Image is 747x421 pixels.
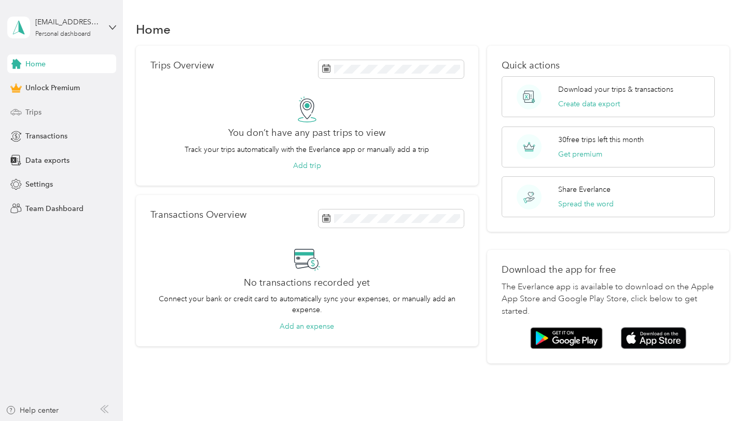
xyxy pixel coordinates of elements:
button: Add an expense [280,321,334,332]
p: Trips Overview [150,60,214,71]
h1: Home [136,24,171,35]
p: Quick actions [502,60,714,71]
img: Google play [530,327,603,349]
button: Help center [6,405,59,416]
span: Team Dashboard [25,203,84,214]
span: Unlock Premium [25,82,80,93]
span: Settings [25,179,53,190]
span: Home [25,59,46,69]
p: Connect your bank or credit card to automatically sync your expenses, or manually add an expense. [150,293,464,315]
span: Trips [25,107,41,118]
button: Add trip [293,160,321,171]
span: Data exports [25,155,70,166]
p: The Everlance app is available to download on the Apple App Store and Google Play Store, click be... [502,281,714,318]
p: Track your trips automatically with the Everlance app or manually add a trip [185,144,429,155]
button: Spread the word [558,199,614,209]
p: Download the app for free [502,264,714,275]
h2: You don’t have any past trips to view [228,128,385,138]
span: Transactions [25,131,67,142]
img: App store [621,327,686,349]
p: Share Everlance [558,184,611,195]
div: Personal dashboard [35,31,91,37]
h2: No transactions recorded yet [244,277,370,288]
button: Create data export [558,99,620,109]
p: Download your trips & transactions [558,84,673,95]
iframe: Everlance-gr Chat Button Frame [689,363,747,421]
p: 30 free trips left this month [558,134,644,145]
p: Transactions Overview [150,209,246,220]
div: [EMAIL_ADDRESS][DOMAIN_NAME] [35,17,100,27]
button: Get premium [558,149,602,160]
